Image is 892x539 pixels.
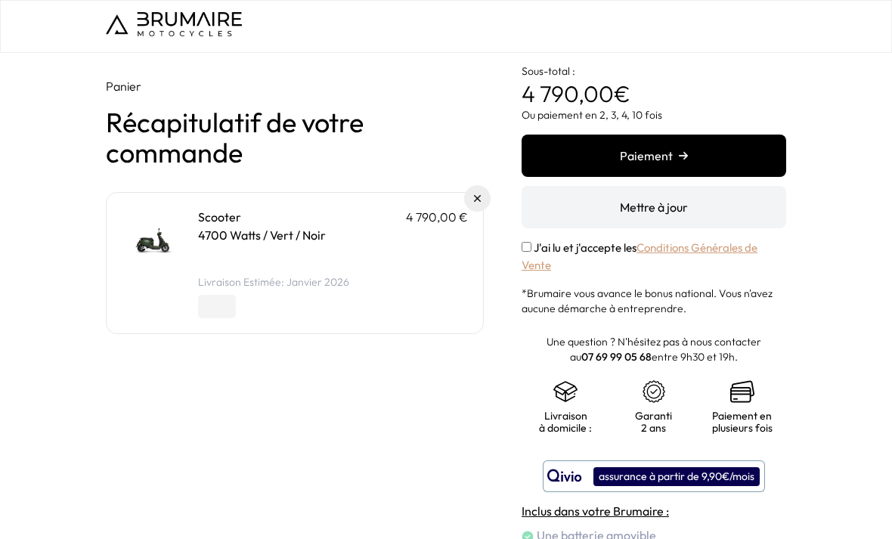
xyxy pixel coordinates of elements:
[474,195,481,202] img: Supprimer du panier
[522,186,786,228] button: Mettre à jour
[537,410,595,434] p: Livraison à domicile :
[730,379,754,404] img: credit-cards.png
[642,379,666,404] img: certificat-de-garantie.png
[625,410,683,434] p: Garanti 2 ans
[522,53,786,107] p: €
[593,467,760,486] div: assurance à partir de 9,90€/mois
[816,468,877,524] iframe: Gorgias live chat messenger
[106,77,484,95] p: Panier
[522,502,786,520] h4: Inclus dans votre Brumaire :
[522,135,786,177] button: Paiement
[106,12,242,36] img: Logo de Brumaire
[198,226,468,244] p: 4700 Watts / Vert / Noir
[522,240,757,272] label: J'ai lu et j'accepte les
[522,240,757,272] a: Conditions Générales de Vente
[522,79,614,108] span: 4 790,00
[522,107,786,122] p: Ou paiement en 2, 3, 4, 10 fois
[547,467,582,485] img: logo qivio
[581,350,652,364] a: 07 69 99 05 68
[522,286,786,316] p: *Brumaire vous avance le bonus national. Vous n'avez aucune démarche à entreprendre.
[679,151,688,160] img: right-arrow.png
[122,208,186,272] img: Scooter - 4700 Watts / Vert / Noir
[522,334,786,364] p: Une question ? N'hésitez pas à nous contacter au entre 9h30 et 19h.
[106,107,484,168] h1: Récapitulatif de votre commande
[198,274,468,290] li: Livraison Estimée: Janvier 2026
[543,460,765,492] button: assurance à partir de 9,90€/mois
[406,208,468,226] p: 4 790,00 €
[712,410,773,434] p: Paiement en plusieurs fois
[553,379,578,404] img: shipping.png
[522,64,575,78] span: Sous-total :
[198,209,241,225] a: Scooter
